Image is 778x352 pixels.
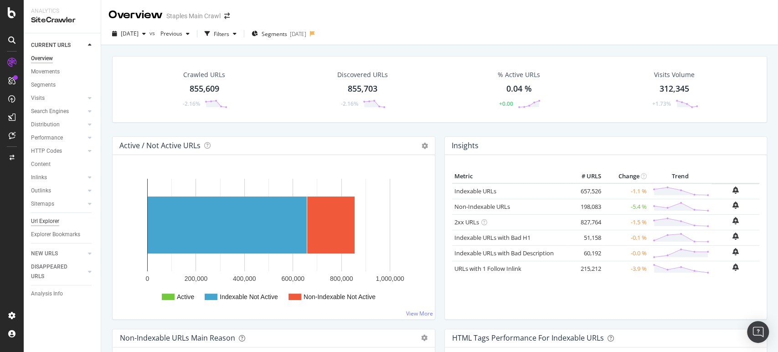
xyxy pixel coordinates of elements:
div: Distribution [31,120,60,129]
div: bell-plus [732,264,739,271]
div: Overview [108,7,163,23]
button: [DATE] [108,26,149,41]
div: Performance [31,133,63,143]
td: 51,158 [567,230,603,245]
text: Active [177,293,194,300]
th: Trend [649,170,711,183]
a: Performance [31,133,85,143]
div: Outlinks [31,186,51,196]
button: Previous [157,26,193,41]
a: Outlinks [31,186,85,196]
div: bell-plus [732,233,739,240]
a: Overview [31,54,94,63]
div: -2.16% [341,100,358,108]
div: HTTP Codes [31,146,62,156]
text: 800,000 [330,275,353,282]
div: Filters [214,30,229,38]
h4: Active / Not Active URLs [119,140,201,152]
td: -0.1 % [603,230,649,245]
div: bell-plus [732,248,739,255]
text: 400,000 [233,275,256,282]
div: -2.16% [183,100,200,108]
td: -1.5 % [603,214,649,230]
td: 198,083 [567,199,603,214]
a: Distribution [31,120,85,129]
i: Options [422,143,428,149]
button: Segments[DATE] [248,26,310,41]
div: 0.04 % [506,83,532,95]
div: 855,703 [348,83,377,95]
div: [DATE] [290,30,306,38]
div: gear [421,335,428,341]
a: Indexable URLs [454,187,496,195]
div: Visits Volume [654,70,695,79]
a: Sitemaps [31,199,85,209]
div: Discovered URLs [337,70,388,79]
span: Segments [262,30,287,38]
div: CURRENT URLS [31,41,71,50]
text: 0 [146,275,149,282]
td: 827,764 [567,214,603,230]
a: Indexable URLs with Bad Description [454,249,554,257]
svg: A chart. [120,170,423,312]
th: Change [603,170,649,183]
td: 215,212 [567,261,603,276]
div: Staples Main Crawl [166,11,221,21]
a: Visits [31,93,85,103]
a: View More [406,310,433,317]
div: +1.73% [652,100,671,108]
div: Explorer Bookmarks [31,230,80,239]
td: -0.0 % [603,245,649,261]
div: NEW URLS [31,249,58,259]
div: Segments [31,80,56,90]
a: HTTP Codes [31,146,85,156]
div: bell-plus [732,202,739,209]
a: Search Engines [31,107,85,116]
th: Metric [452,170,567,183]
text: Indexable Not Active [220,293,278,300]
div: arrow-right-arrow-left [224,13,230,19]
td: 60,192 [567,245,603,261]
a: CURRENT URLS [31,41,85,50]
div: +0.00 [499,100,513,108]
a: 2xx URLs [454,218,479,226]
a: DISAPPEARED URLS [31,262,85,281]
a: Url Explorer [31,217,94,226]
div: Analysis Info [31,289,63,299]
div: Crawled URLs [183,70,225,79]
div: Open Intercom Messenger [747,321,769,343]
th: # URLS [567,170,603,183]
div: bell-plus [732,186,739,194]
text: Non-Indexable Not Active [304,293,376,300]
div: 312,345 [659,83,689,95]
div: DISAPPEARED URLS [31,262,77,281]
td: 657,526 [567,183,603,199]
h4: Insights [452,140,479,152]
td: -3.9 % [603,261,649,276]
div: Analytics [31,7,93,15]
a: Explorer Bookmarks [31,230,94,239]
div: Content [31,160,51,169]
a: Indexable URLs with Bad H1 [454,233,531,242]
span: Previous [157,30,182,37]
div: % Active URLs [498,70,540,79]
a: Movements [31,67,94,77]
a: Non-Indexable URLs [454,202,510,211]
div: SiteCrawler [31,15,93,26]
text: 600,000 [281,275,304,282]
div: Search Engines [31,107,69,116]
td: -5.4 % [603,199,649,214]
div: Sitemaps [31,199,54,209]
div: Overview [31,54,53,63]
a: Analysis Info [31,289,94,299]
button: Filters [201,26,240,41]
a: URLs with 1 Follow Inlink [454,264,521,273]
div: 855,609 [190,83,219,95]
div: bell-plus [732,217,739,224]
div: Movements [31,67,60,77]
a: Inlinks [31,173,85,182]
span: vs [149,29,157,37]
a: Content [31,160,94,169]
a: Segments [31,80,94,90]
